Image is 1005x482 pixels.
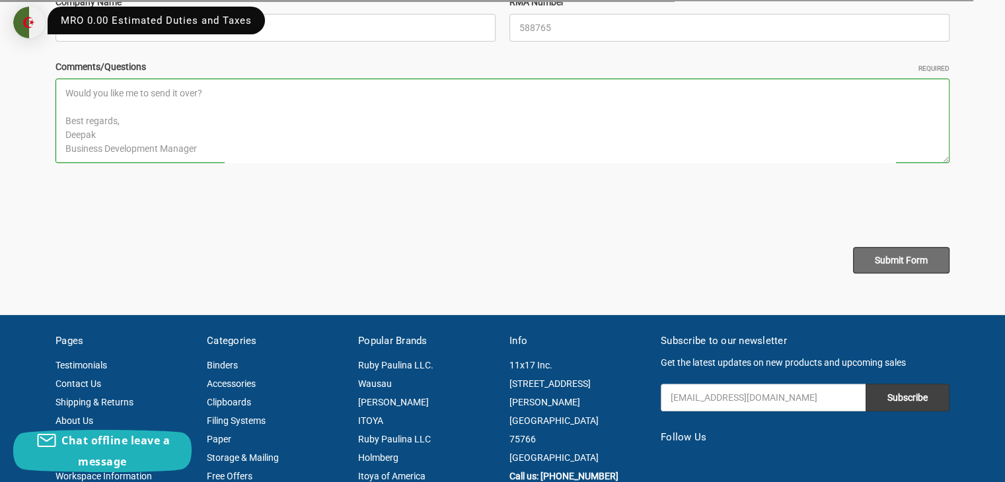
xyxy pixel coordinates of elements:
small: Required [918,63,949,73]
input: Submit Form [853,247,949,273]
a: Contact Us [56,378,101,389]
p: Get the latest updates on new products and upcoming sales [661,356,949,370]
h5: Pages [56,333,193,349]
address: 11x17 Inc. [STREET_ADDRESS][PERSON_NAME] [GEOGRAPHIC_DATA] 75766 [GEOGRAPHIC_DATA] [509,356,647,467]
a: Free Offers [207,471,252,481]
h5: Categories [207,333,344,349]
a: Holmberg [358,452,398,463]
a: Binders [207,360,238,370]
a: [PERSON_NAME] [358,397,429,407]
div: MRO 0.00 Estimated Duties and Taxes [48,7,265,34]
a: Ruby Paulina LLC. [358,360,433,370]
input: Subscribe [866,384,949,411]
a: Ruby Paulina LLC [358,434,431,444]
a: Call us: [PHONE_NUMBER] [509,471,618,481]
h5: Subscribe to our newsletter [661,333,949,349]
h5: Follow Us [661,430,949,445]
a: Storage & Mailing [207,452,279,463]
a: ITOYA [358,415,383,426]
span: Chat offline leave a message [61,433,170,469]
a: Filing Systems [207,415,266,426]
input: Your email address [661,384,866,411]
a: About Us [56,415,93,426]
a: Shipping & Returns [56,397,133,407]
h5: Popular Brands [358,333,496,349]
a: Paper [207,434,231,444]
button: Chat offline leave a message [13,430,192,472]
a: Itoya of America [358,471,426,481]
a: Testimonials [56,360,107,370]
label: Comments/Questions [56,60,949,74]
a: Wausau [358,378,392,389]
a: Clipboards [207,397,251,407]
iframe: reCAPTCHA [56,182,256,233]
h5: Info [509,333,647,349]
img: duty and tax information for Algeria [13,7,45,38]
a: Accessories [207,378,256,389]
